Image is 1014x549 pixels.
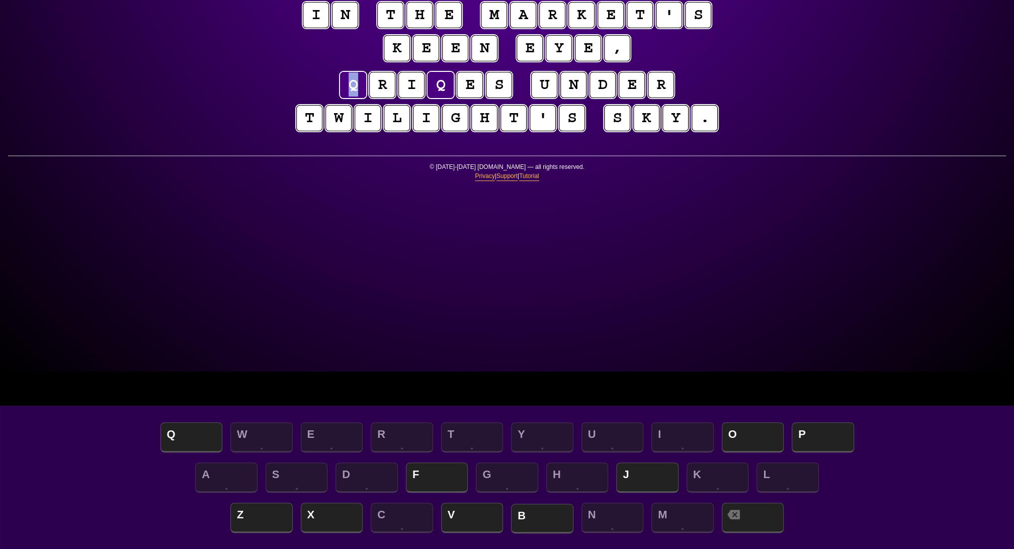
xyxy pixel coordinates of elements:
a: Tutorial [519,171,539,181]
span: B [511,504,573,533]
span: I [651,422,714,452]
puzzle-tile: i [355,105,381,131]
puzzle-tile: m [481,2,507,28]
span: J [616,463,679,493]
span: T [441,422,503,452]
puzzle-tile: e [517,35,543,61]
span: S [266,463,328,493]
puzzle-tile: e [575,35,601,61]
puzzle-tile: s [486,72,512,98]
puzzle-tile: s [604,105,630,131]
span: N [581,503,644,533]
puzzle-tile: u [531,72,557,98]
puzzle-tile: k [384,35,410,61]
span: H [546,463,609,493]
span: E [301,422,363,452]
puzzle-tile: s [559,105,585,131]
puzzle-tile: r [539,2,565,28]
puzzle-tile: g [442,105,468,131]
puzzle-tile: s [685,2,711,28]
span: O [722,422,784,452]
span: P [792,422,854,452]
span: F [406,463,468,493]
puzzle-tile: e [413,35,439,61]
span: G [476,463,538,493]
a: Support [496,171,518,181]
puzzle-tile: ' [530,105,556,131]
puzzle-tile: y [546,35,572,61]
puzzle-tile: , [604,35,630,61]
puzzle-tile: r [369,72,395,98]
span: X [301,503,363,533]
puzzle-tile: e [442,35,468,61]
puzzle-tile: i [413,105,439,131]
puzzle-tile: e [619,72,645,98]
puzzle-tile: q [340,72,366,98]
puzzle-tile: n [471,35,497,61]
puzzle-tile: e [598,2,624,28]
puzzle-tile: i [398,72,425,98]
span: U [581,422,644,452]
span: A [195,463,258,493]
a: Privacy [475,171,494,181]
puzzle-tile: k [633,105,659,131]
puzzle-tile: y [662,105,689,131]
puzzle-tile: . [692,105,718,131]
puzzle-tile: d [589,72,616,98]
puzzle-tile: ' [656,2,682,28]
span: K [687,463,749,493]
span: L [756,463,819,493]
puzzle-tile: n [332,2,358,28]
puzzle-tile: e [436,2,462,28]
puzzle-tile: t [627,2,653,28]
puzzle-tile: h [406,2,433,28]
span: R [371,422,433,452]
puzzle-tile: q [428,72,454,98]
puzzle-tile: e [457,72,483,98]
span: V [441,503,503,533]
span: Y [511,422,573,452]
puzzle-tile: w [325,105,352,131]
puzzle-tile: r [648,72,674,98]
puzzle-tile: l [384,105,410,131]
puzzle-tile: a [510,2,536,28]
puzzle-tile: i [303,2,329,28]
span: W [230,422,293,452]
puzzle-tile: t [377,2,403,28]
span: Z [230,503,293,533]
puzzle-tile: t [296,105,322,131]
puzzle-tile: k [568,2,595,28]
puzzle-tile: n [560,72,586,98]
puzzle-tile: h [471,105,497,131]
span: M [651,503,714,533]
p: © [DATE]-[DATE] [DOMAIN_NAME] — all rights reserved. | | [8,162,1006,187]
span: C [371,503,433,533]
span: Q [160,422,223,452]
span: D [335,463,398,493]
puzzle-tile: t [500,105,527,131]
